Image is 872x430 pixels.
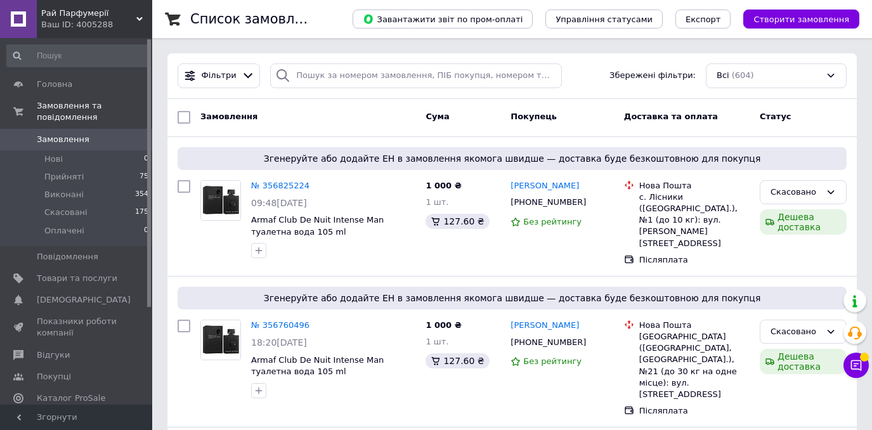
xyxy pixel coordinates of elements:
span: Відгуки [37,349,70,361]
span: Всі [717,70,729,82]
span: Створити замовлення [753,15,849,24]
span: 0 [144,153,148,165]
button: Завантажити звіт по пром-оплаті [353,10,533,29]
div: Післяплата [639,254,750,266]
span: [DEMOGRAPHIC_DATA] [37,294,131,306]
img: Фото товару [201,320,240,360]
span: Збережені фільтри: [609,70,696,82]
button: Експорт [675,10,731,29]
input: Пошук за номером замовлення, ПІБ покупця, номером телефону, Email, номером накладної [270,63,562,88]
span: Товари та послуги [37,273,117,284]
a: Armaf Club De Nuit Intense Man туалетна вода 105 ml [251,215,384,237]
button: Управління статусами [545,10,663,29]
span: 175 [135,207,148,218]
span: Експорт [686,15,721,24]
a: Фото товару [200,180,241,221]
div: 127.60 ₴ [426,353,489,368]
span: Нові [44,153,63,165]
span: Фільтри [202,70,237,82]
a: № 356760496 [251,320,309,330]
span: Прийняті [44,171,84,183]
a: Armaf Club De Nuit Intense Man туалетна вода 105 ml [251,355,384,377]
span: Без рейтингу [523,217,582,226]
span: Замовлення [200,112,257,121]
span: 1 шт. [426,197,448,207]
button: Чат з покупцем [843,353,869,378]
div: Скасовано [771,325,821,339]
a: [PERSON_NAME] [511,180,579,192]
span: Каталог ProSale [37,393,105,404]
div: с. Лісники ([GEOGRAPHIC_DATA].), №1 (до 10 кг): вул. [PERSON_NAME][STREET_ADDRESS] [639,192,750,249]
span: Виконані [44,189,84,200]
span: 354 [135,189,148,200]
span: Згенеруйте або додайте ЕН в замовлення якомога швидше — доставка буде безкоштовною для покупця [183,152,842,165]
span: Без рейтингу [523,356,582,366]
span: 0 [144,225,148,237]
div: Нова Пошта [639,320,750,331]
span: Замовлення [37,134,89,145]
span: Покупець [511,112,557,121]
span: 18:20[DATE] [251,337,307,348]
span: Головна [37,79,72,90]
img: Фото товару [201,181,240,220]
div: [PHONE_NUMBER] [508,334,589,351]
span: Завантажити звіт по пром-оплаті [363,13,523,25]
input: Пошук [6,44,150,67]
div: Ваш ID: 4005288 [41,19,152,30]
span: Повідомлення [37,251,98,263]
span: 09:48[DATE] [251,198,307,208]
span: (604) [732,70,754,80]
span: Скасовані [44,207,88,218]
h1: Список замовлень [190,11,319,27]
span: Показники роботи компанії [37,316,117,339]
span: 1 000 ₴ [426,320,461,330]
span: 75 [140,171,148,183]
div: [PHONE_NUMBER] [508,194,589,211]
span: Замовлення та повідомлення [37,100,152,123]
span: 1 000 ₴ [426,181,461,190]
span: Рай Парфумерії [41,8,136,19]
a: Створити замовлення [731,14,859,23]
div: Дешева доставка [760,349,847,374]
a: [PERSON_NAME] [511,320,579,332]
div: Нова Пошта [639,180,750,192]
button: Створити замовлення [743,10,859,29]
span: Cума [426,112,449,121]
span: Оплачені [44,225,84,237]
span: Згенеруйте або додайте ЕН в замовлення якомога швидше — доставка буде безкоштовною для покупця [183,292,842,304]
span: Управління статусами [556,15,653,24]
a: Фото товару [200,320,241,360]
span: 1 шт. [426,337,448,346]
span: Доставка та оплата [624,112,718,121]
a: № 356825224 [251,181,309,190]
div: Післяплата [639,405,750,417]
div: [GEOGRAPHIC_DATA] ([GEOGRAPHIC_DATA], [GEOGRAPHIC_DATA].), №21 (до 30 кг на одне місце): вул. [ST... [639,331,750,400]
span: Покупці [37,371,71,382]
div: Дешева доставка [760,209,847,235]
span: Статус [760,112,791,121]
div: 127.60 ₴ [426,214,489,229]
div: Скасовано [771,186,821,199]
